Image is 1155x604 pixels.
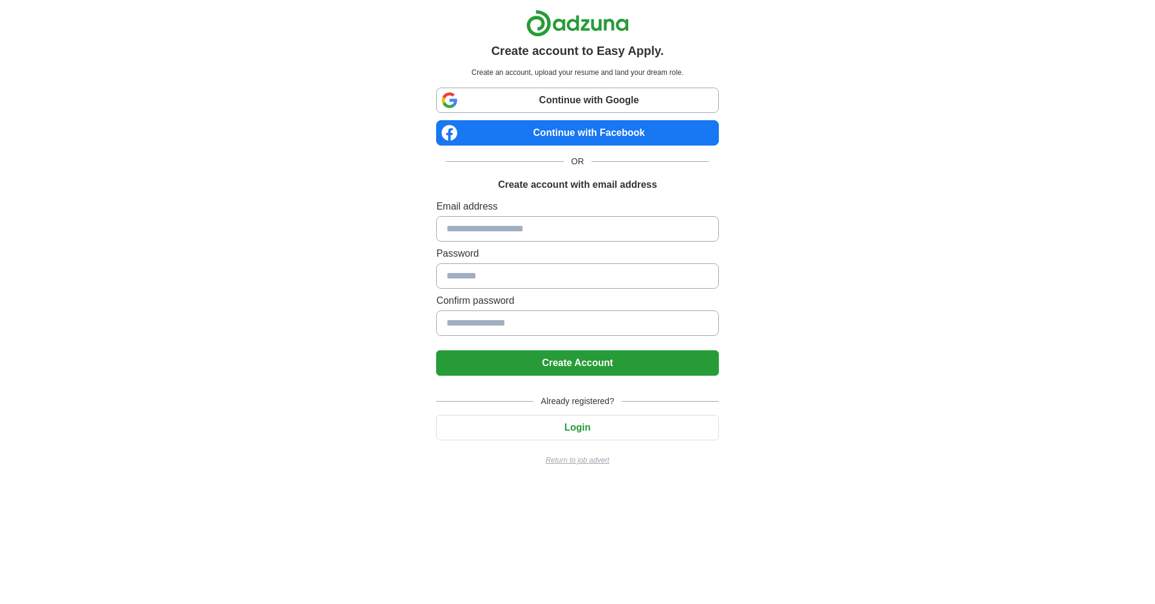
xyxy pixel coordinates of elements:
[436,415,718,440] button: Login
[564,155,591,168] span: OR
[436,120,718,146] a: Continue with Facebook
[533,395,621,408] span: Already registered?
[436,294,718,308] label: Confirm password
[436,350,718,376] button: Create Account
[526,10,629,37] img: Adzuna logo
[498,178,657,192] h1: Create account with email address
[491,42,664,60] h1: Create account to Easy Apply.
[436,455,718,466] a: Return to job advert
[436,88,718,113] a: Continue with Google
[439,67,716,78] p: Create an account, upload your resume and land your dream role.
[436,199,718,214] label: Email address
[436,246,718,261] label: Password
[436,422,718,432] a: Login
